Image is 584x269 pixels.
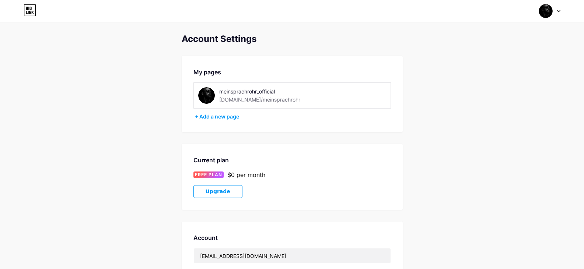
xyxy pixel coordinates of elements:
div: Current plan [193,156,391,164]
span: Upgrade [206,188,230,195]
div: [DOMAIN_NAME]/meinsprachrohr [219,96,300,103]
input: Email [194,248,391,263]
div: + Add a new page [195,113,391,120]
div: meinsprachrohr_official [219,88,324,95]
img: meinsprachrohr [539,4,553,18]
div: Account Settings [182,34,403,44]
div: Account [193,233,391,242]
span: FREE PLAN [195,171,222,178]
div: My pages [193,68,391,77]
div: $0 per month [227,170,265,179]
button: Upgrade [193,185,242,198]
img: meinsprachrohr [198,87,215,104]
